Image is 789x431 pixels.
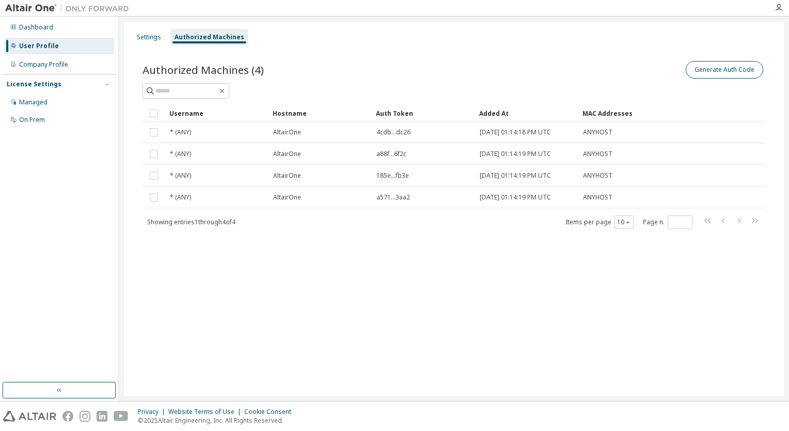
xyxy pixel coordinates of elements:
div: Website Terms of Use [168,408,244,416]
span: [DATE] 01:14:18 PM UTC [480,128,551,136]
button: Generate Auth Code [686,61,763,79]
div: Authorized Machines [175,33,244,41]
div: Managed [19,98,48,106]
div: Dashboard [19,23,53,32]
p: © 2025 Altair Engineering, Inc. All Rights Reserved. [138,416,297,425]
span: Page n. [643,215,692,229]
span: Authorized Machines (4) [143,63,264,77]
div: Settings [137,33,161,41]
div: Hostname [273,105,368,121]
span: Showing entries 1 through 4 of 4 [147,218,235,226]
div: Username [169,105,264,121]
div: On Prem [19,116,45,124]
span: ANYHOST [583,193,612,202]
img: youtube.svg [114,411,129,422]
img: facebook.svg [62,411,73,422]
span: [DATE] 01:14:19 PM UTC [480,172,551,180]
span: * (ANY) [170,193,191,202]
img: altair_logo.svg [3,411,56,422]
img: linkedin.svg [97,411,107,422]
img: Altair One [5,3,134,13]
div: User Profile [19,42,59,50]
span: a571...3aa2 [376,193,410,202]
span: Items per page [565,215,634,229]
span: AltairOne [273,172,301,180]
div: Company Profile [19,60,68,69]
div: License Settings [7,80,61,88]
span: * (ANY) [170,172,191,180]
span: 185e...fb3e [376,172,409,180]
span: ANYHOST [583,172,612,180]
img: instagram.svg [80,411,90,422]
div: Cookie Consent [244,408,297,416]
div: Privacy [138,408,168,416]
span: a88f...6f2c [376,150,406,158]
div: Auth Token [376,105,471,121]
span: 4cdb...dc26 [376,128,411,136]
span: [DATE] 01:14:19 PM UTC [480,193,551,202]
span: * (ANY) [170,150,191,158]
span: AltairOne [273,193,301,202]
div: MAC Addresses [582,105,657,121]
div: Added At [479,105,574,121]
span: AltairOne [273,150,301,158]
span: * (ANY) [170,128,191,136]
span: ANYHOST [583,128,612,136]
button: 10 [617,218,631,226]
span: [DATE] 01:14:19 PM UTC [480,150,551,158]
span: ANYHOST [583,150,612,158]
span: AltairOne [273,128,301,136]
